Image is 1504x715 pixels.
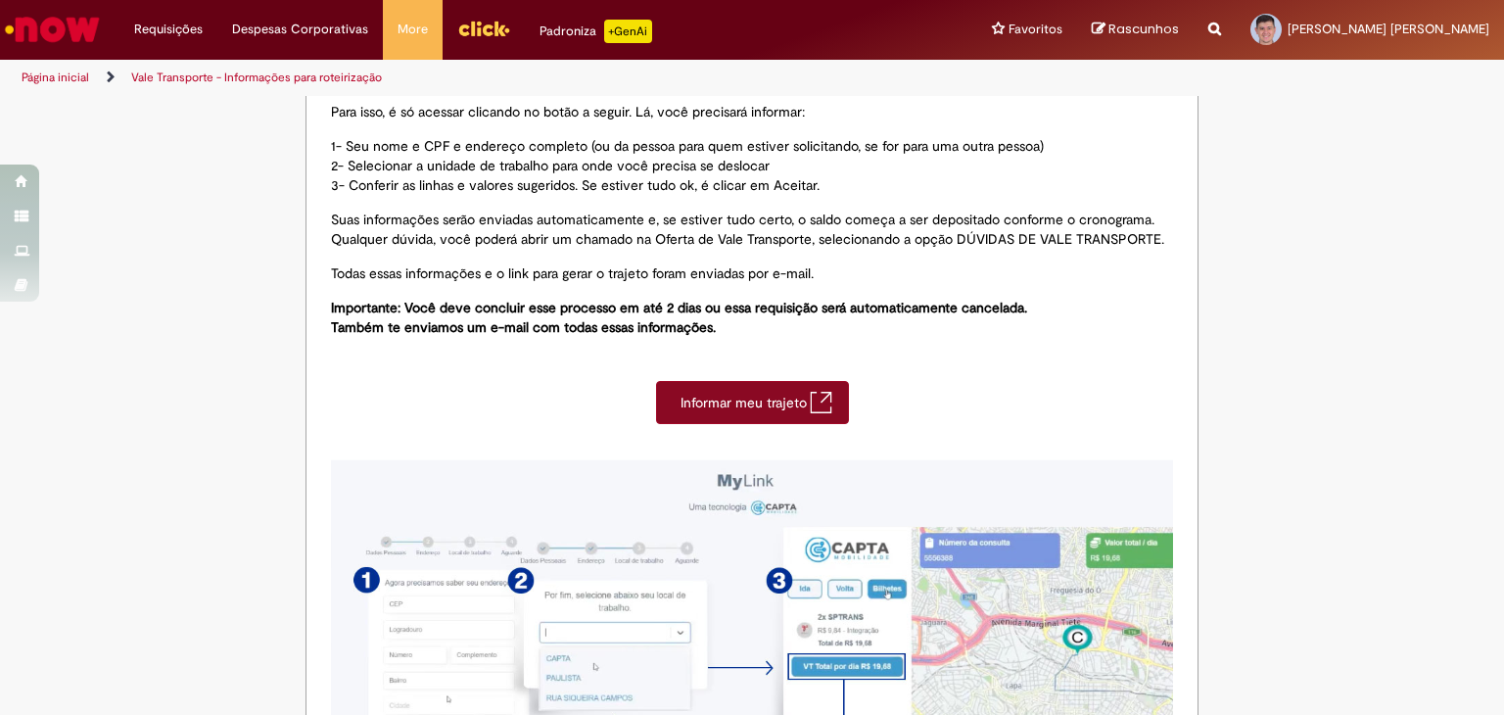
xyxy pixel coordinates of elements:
span: 1- Seu nome e CPF e endereço completo (ou da pessoa para quem estiver solicitando, se for para um... [331,137,1044,155]
span: Todas essas informações e o link para gerar o trajeto foram enviadas por e-mail. [331,264,814,282]
span: Informar meu trajeto [681,393,810,412]
p: +GenAi [604,20,652,43]
span: Despesas Corporativas [232,20,368,39]
span: Também te enviamos um e-mail com todas essas informações. [331,318,716,336]
a: Informar meu trajeto [656,381,849,424]
span: Requisições [134,20,203,39]
img: ServiceNow [2,10,103,49]
span: Suas informações serão enviadas automaticamente e, se estiver tudo certo, o saldo começa a ser de... [331,211,1154,228]
span: 2- Selecionar a unidade de trabalho para onde você precisa se deslocar [331,157,770,174]
span: Qualquer dúvida, você poderá abrir um chamado na Oferta de Vale Transporte, selecionando a opção ... [331,230,1164,248]
span: Para isso, é só acessar clicando no botão a seguir. Lá, você precisará informar: [331,103,805,120]
span: Importante: Você deve concluir esse processo em até 2 dias ou essa requisição será automaticament... [331,299,1027,316]
span: More [398,20,428,39]
a: Página inicial [22,70,89,85]
span: 3- Conferir as linhas e valores sugeridos. Se estiver tudo ok, é clicar em Aceitar. [331,176,820,194]
span: Rascunhos [1108,20,1179,38]
div: Padroniza [540,20,652,43]
img: click_logo_yellow_360x200.png [457,14,510,43]
span: Favoritos [1009,20,1062,39]
a: Rascunhos [1092,21,1179,39]
ul: Trilhas de página [15,60,988,96]
a: Vale Transporte - Informações para roteirização [131,70,382,85]
span: [PERSON_NAME] [PERSON_NAME] [1288,21,1489,37]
